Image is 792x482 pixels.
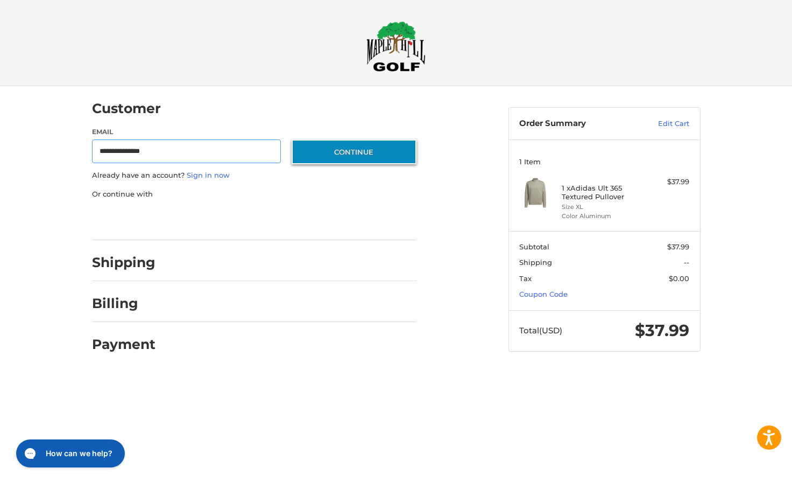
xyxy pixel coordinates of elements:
span: Tax [519,274,532,283]
h3: Order Summary [519,118,635,129]
span: Shipping [519,258,552,267]
label: Email [92,127,281,137]
iframe: PayPal-venmo [271,210,351,229]
span: -- [684,258,689,267]
iframe: PayPal-paypal [88,210,169,229]
span: Subtotal [519,242,549,251]
h2: Billing [92,295,155,312]
a: Edit Cart [635,118,689,129]
span: Total (USD) [519,325,562,336]
h2: Payment [92,336,155,353]
a: Coupon Code [519,290,568,298]
p: Or continue with [92,189,416,200]
h2: Customer [92,100,161,117]
li: Color Aluminum [562,212,644,221]
div: $37.99 [647,177,689,187]
img: Maple Hill Golf [366,21,426,72]
button: Continue [292,139,416,164]
iframe: Gorgias live chat messenger [11,436,128,471]
iframe: PayPal-paylater [180,210,260,229]
span: $37.99 [635,320,689,340]
a: Sign in now [187,171,230,179]
h2: Shipping [92,254,155,271]
li: Size XL [562,202,644,212]
h4: 1 x Adidas Ult 365 Textured Pullover [562,184,644,201]
h3: 1 Item [519,157,689,166]
span: $0.00 [669,274,689,283]
span: $37.99 [667,242,689,251]
p: Already have an account? [92,170,416,181]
